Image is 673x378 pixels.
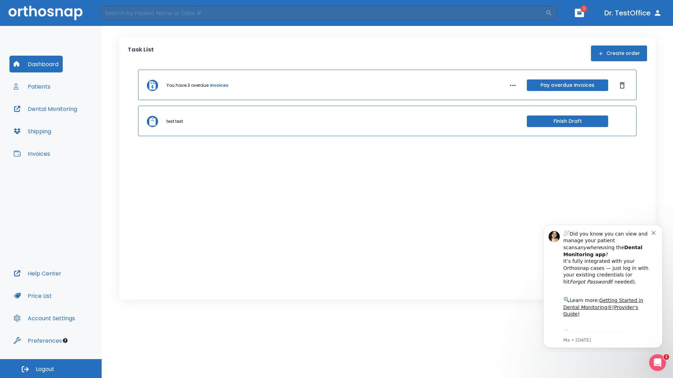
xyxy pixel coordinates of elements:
[100,6,545,20] input: Search by Patient Name or Case #
[9,56,63,72] button: Dashboard
[617,80,628,91] button: Dismiss
[210,82,228,89] a: invoices
[62,337,68,344] div: Tooltip anchor
[527,79,608,91] button: Pay overdue invoices
[591,45,647,61] button: Create order
[9,123,55,140] button: Shipping
[649,354,666,371] iframe: Intercom live chat
[30,112,93,124] a: App Store
[166,118,183,125] p: test test
[9,78,55,95] button: Patients
[527,115,608,127] button: Finish Draft
[9,287,56,304] button: Price List
[166,82,209,89] p: You have 3 overdue
[580,5,587,12] span: 1
[9,265,66,282] button: Help Center
[9,310,79,327] button: Account Settings
[9,145,54,162] button: Invoices
[30,119,119,125] p: Message from Ma, sent 7w ago
[664,354,669,360] span: 1
[533,218,673,352] iframe: Intercom notifications message
[128,45,154,61] p: Task List
[601,7,665,19] button: Dr. TestOffice
[9,332,66,349] button: Preferences
[8,6,83,20] img: Orthosnap
[9,100,81,117] button: Dental Monitoring
[119,11,124,16] button: Dismiss notification
[36,365,54,373] span: Logout
[30,110,119,146] div: Download the app: | ​ Let us know if you need help getting started!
